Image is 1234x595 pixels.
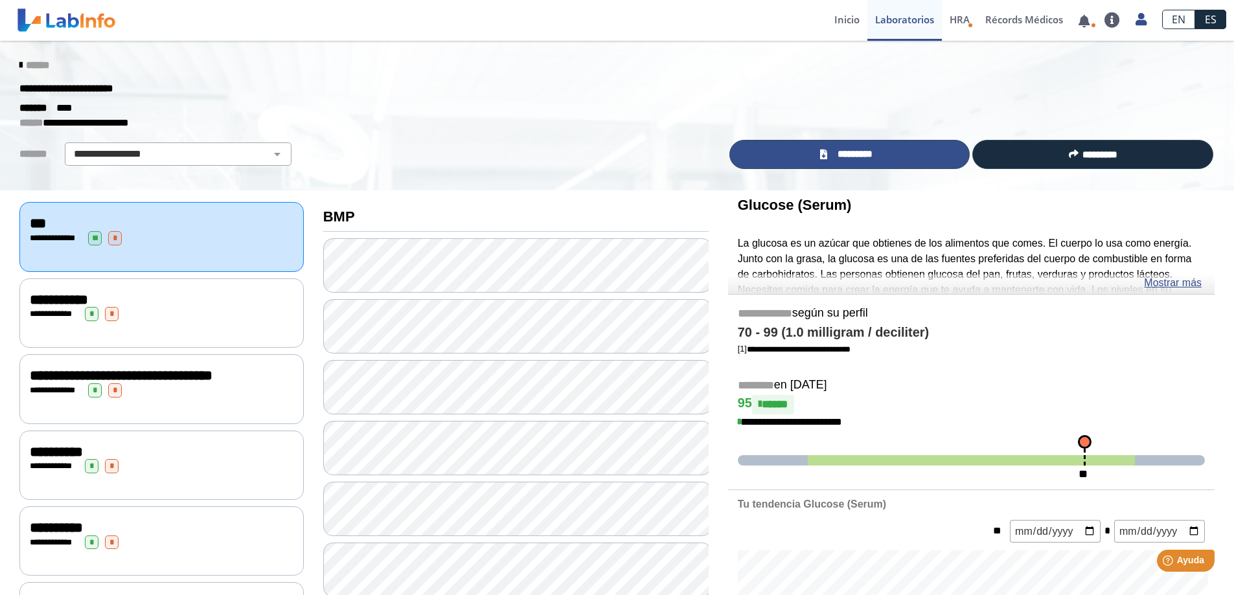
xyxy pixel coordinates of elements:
[323,208,355,225] b: BMP
[738,325,1205,341] h4: 70 - 99 (1.0 milligram / deciliter)
[1010,520,1101,543] input: mm/dd/yyyy
[1162,10,1195,29] a: EN
[738,344,851,354] a: [1]
[738,395,1205,414] h4: 95
[1114,520,1205,543] input: mm/dd/yyyy
[1119,544,1220,581] iframe: Help widget launcher
[738,306,1205,321] h5: según su perfil
[738,499,886,510] b: Tu tendencia Glucose (Serum)
[1195,10,1226,29] a: ES
[1144,275,1202,291] a: Mostrar más
[738,197,852,213] b: Glucose (Serum)
[738,236,1205,329] p: La glucosa es un azúcar que obtienes de los alimentos que comes. El cuerpo lo usa como energía. J...
[950,13,970,26] span: HRA
[738,378,1205,393] h5: en [DATE]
